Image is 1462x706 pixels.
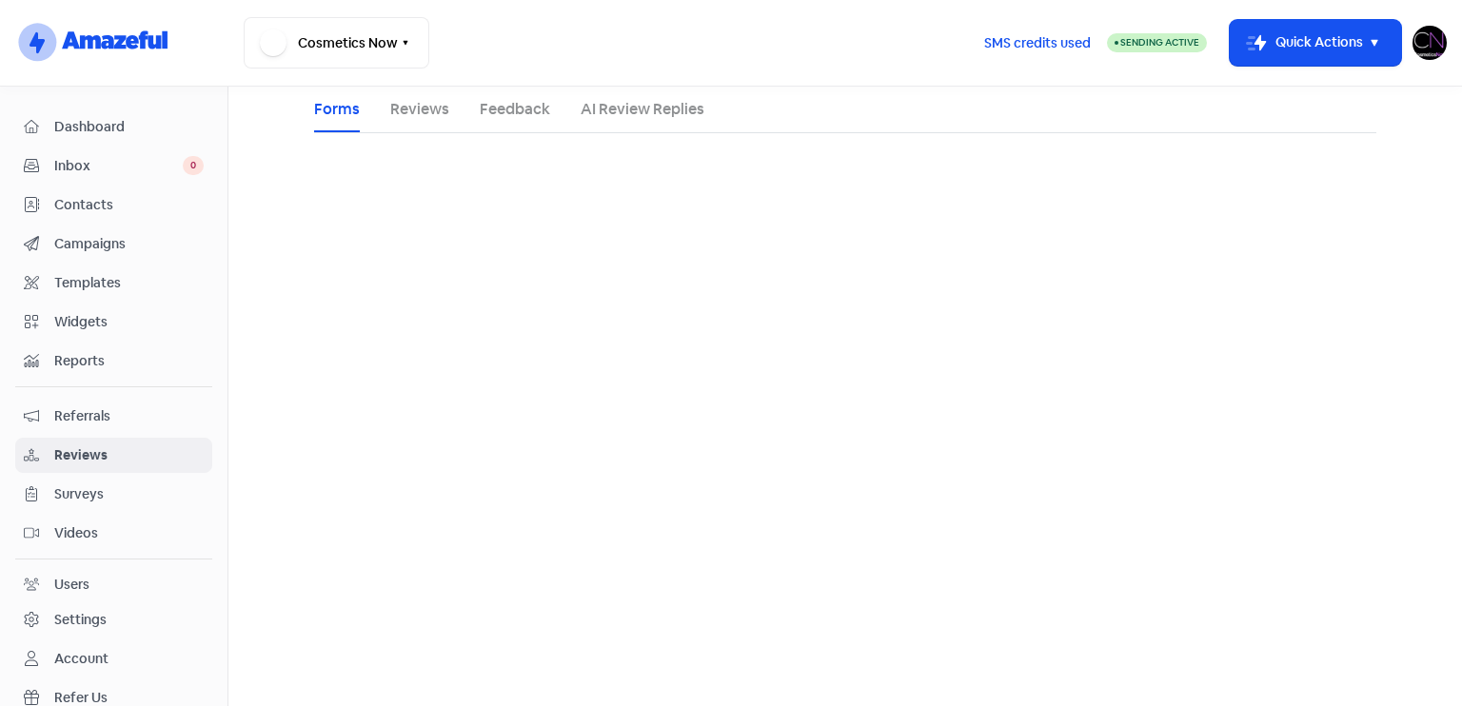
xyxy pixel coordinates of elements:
button: Quick Actions [1230,20,1401,66]
div: Account [54,649,109,669]
a: Surveys [15,477,212,512]
a: Dashboard [15,109,212,145]
span: Contacts [54,195,204,215]
a: Reports [15,343,212,379]
a: Settings [15,602,212,637]
span: Templates [54,273,204,293]
a: SMS credits used [968,31,1107,51]
a: Account [15,641,212,677]
a: Campaigns [15,226,212,262]
span: Reports [54,351,204,371]
span: Referrals [54,406,204,426]
a: Contacts [15,187,212,223]
div: Users [54,575,89,595]
span: Sending Active [1120,36,1199,49]
a: Reviews [390,98,449,121]
a: Forms [314,98,360,121]
span: 0 [183,156,204,175]
span: Dashboard [54,117,204,137]
span: SMS credits used [984,33,1091,53]
a: Referrals [15,399,212,434]
a: Sending Active [1107,31,1207,54]
a: Widgets [15,304,212,340]
span: Videos [54,523,204,543]
a: Templates [15,265,212,301]
a: Users [15,567,212,602]
span: Surveys [54,484,204,504]
a: Feedback [480,98,550,121]
div: Settings [54,610,107,630]
span: Reviews [54,445,204,465]
a: Inbox 0 [15,148,212,184]
img: User [1413,26,1447,60]
span: Inbox [54,156,183,176]
a: Videos [15,516,212,551]
a: Reviews [15,438,212,473]
a: AI Review Replies [581,98,704,121]
span: Campaigns [54,234,204,254]
button: Cosmetics Now [244,17,429,69]
span: Widgets [54,312,204,332]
